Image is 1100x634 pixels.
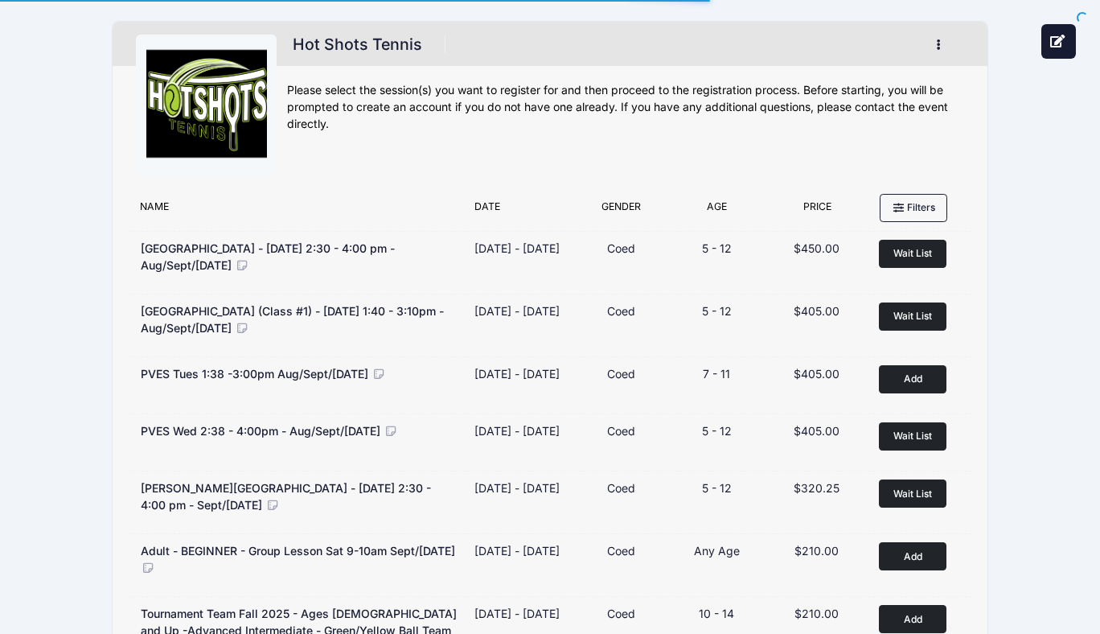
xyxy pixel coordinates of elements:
[146,45,267,166] img: logo
[880,194,947,221] button: Filters
[879,605,946,633] button: Add
[703,367,730,381] span: 7 - 11
[575,200,667,222] div: Gender
[607,607,635,620] span: Coed
[141,544,455,558] span: Adult - BEGINNER - Group Lesson Sat 9-10am Sept/[DATE]
[607,544,635,558] span: Coed
[893,310,932,322] span: Wait List
[474,365,560,382] div: [DATE] - [DATE]
[767,200,868,222] div: Price
[141,367,368,381] span: PVES Tues 1:38 -3:00pm Aug/Sept/[DATE]
[474,303,560,319] div: [DATE] - [DATE]
[607,424,635,438] span: Coed
[702,241,732,255] span: 5 - 12
[879,303,946,331] button: Wait List
[141,304,444,335] span: [GEOGRAPHIC_DATA] (Class #1) - [DATE] 1:40 - 3:10pm - Aug/Sept/[DATE]
[702,424,732,438] span: 5 - 12
[794,424,839,438] span: $405.00
[287,82,964,133] div: Please select the session(s) you want to register for and then proceed to the registration proces...
[879,542,946,570] button: Add
[607,241,635,255] span: Coed
[893,247,932,259] span: Wait List
[474,605,560,622] div: [DATE] - [DATE]
[879,480,946,508] button: Wait List
[794,481,839,495] span: $320.25
[794,367,839,381] span: $405.00
[607,367,635,381] span: Coed
[879,240,946,268] button: Wait List
[607,481,635,495] span: Coed
[474,480,560,496] div: [DATE] - [DATE]
[607,304,635,318] span: Coed
[141,424,380,438] span: PVES Wed 2:38 - 4:00pm - Aug/Sept/[DATE]
[133,200,467,222] div: Name
[699,607,734,620] span: 10 - 14
[702,304,732,318] span: 5 - 12
[702,481,732,495] span: 5 - 12
[474,422,560,439] div: [DATE] - [DATE]
[474,240,560,257] div: [DATE] - [DATE]
[893,430,932,442] span: Wait List
[794,241,839,255] span: $450.00
[893,488,932,500] span: Wait List
[794,304,839,318] span: $405.00
[667,200,767,222] div: Age
[794,544,839,558] span: $210.00
[474,542,560,559] div: [DATE] - [DATE]
[879,365,946,393] button: Add
[141,241,395,272] span: [GEOGRAPHIC_DATA] - [DATE] 2:30 - 4:00 pm - Aug/Sept/[DATE]
[794,607,839,620] span: $210.00
[287,31,427,59] h1: Hot Shots Tennis
[466,200,575,222] div: Date
[141,481,431,512] span: [PERSON_NAME][GEOGRAPHIC_DATA] - [DATE] 2:30 - 4:00 pm - Sept/[DATE]
[879,422,946,451] button: Wait List
[694,544,740,558] span: Any Age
